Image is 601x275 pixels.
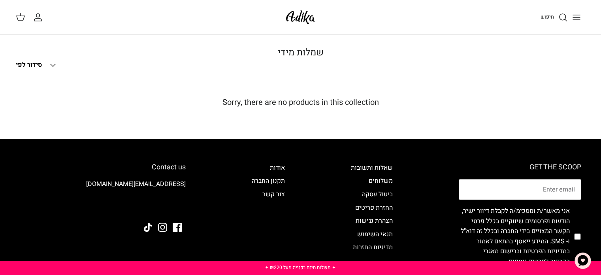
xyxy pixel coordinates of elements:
[459,163,581,172] h6: GET THE SCOOP
[252,176,285,186] a: תקנון החברה
[158,223,167,232] a: Instagram
[541,13,554,21] span: חיפוש
[16,57,58,74] button: סידור לפי
[262,190,285,199] a: צור קשר
[20,163,186,172] h6: Contact us
[357,229,393,239] a: תנאי השימוש
[16,60,42,70] span: סידור לפי
[571,249,595,273] button: צ'אט
[284,8,317,27] img: Adika IL
[369,176,393,186] a: משלוחים
[270,163,285,173] a: אודות
[568,9,585,26] button: Toggle menu
[509,257,548,266] a: לפרטים נוספים
[173,223,182,232] a: Facebook
[164,201,186,212] img: Adika IL
[265,264,336,271] a: ✦ משלוח חינם בקנייה מעל ₪220 ✦
[541,13,568,22] a: חיפוש
[459,179,581,200] input: Email
[355,203,393,212] a: החזרת פריטים
[143,223,153,232] a: Tiktok
[459,206,570,267] label: אני מאשר/ת ומסכימ/ה לקבלת דיוור ישיר, הודעות ופרסומים שיווקיים בכלל פרטי הקשר המצויים בידי החברה ...
[33,13,46,22] a: החשבון שלי
[24,47,577,59] h1: שמלות מידי
[351,163,393,173] a: שאלות ותשובות
[356,216,393,226] a: הצהרת נגישות
[86,179,186,189] a: [EMAIL_ADDRESS][DOMAIN_NAME]
[353,243,393,252] a: מדיניות החזרות
[362,190,393,199] a: ביטול עסקה
[16,98,585,107] h5: Sorry, there are no products in this collection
